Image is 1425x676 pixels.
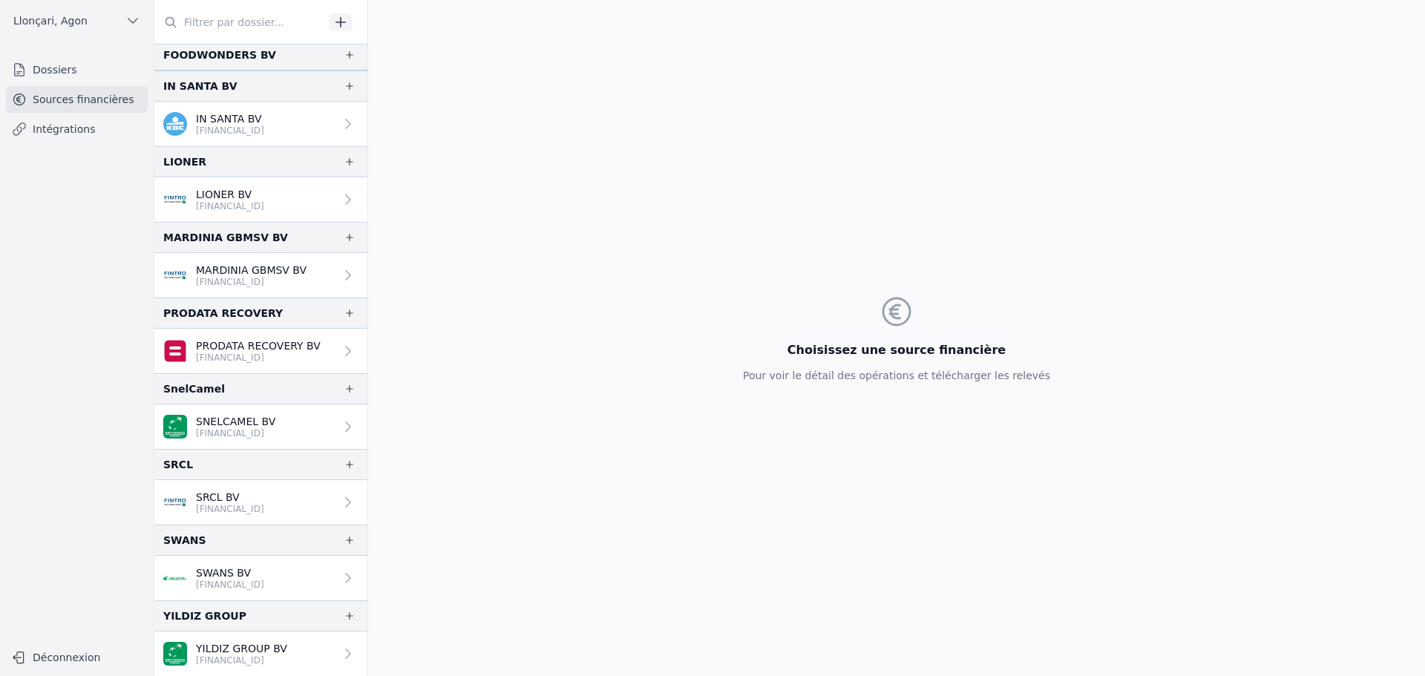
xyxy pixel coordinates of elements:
p: SRCL BV [196,490,264,505]
div: FOODWONDERS BV [163,46,276,64]
img: BNP_BE_BUSINESS_GEBABEBB.png [163,415,187,439]
button: Llonçari, Agon [6,9,148,33]
a: LIONER BV [FINANCIAL_ID] [154,177,367,222]
span: Llonçari, Agon [13,13,88,28]
div: SnelCamel [163,380,225,398]
input: Filtrer par dossier... [154,9,324,36]
p: SWANS BV [196,565,264,580]
img: BNP_BE_BUSINESS_GEBABEBB.png [163,642,187,666]
a: SNELCAMEL BV [FINANCIAL_ID] [154,404,367,449]
div: IN SANTA BV [163,77,237,95]
p: [FINANCIAL_ID] [196,276,307,288]
p: [FINANCIAL_ID] [196,352,321,364]
a: SWANS BV [FINANCIAL_ID] [154,556,367,600]
a: PRODATA RECOVERY BV [FINANCIAL_ID] [154,329,367,373]
p: [FINANCIAL_ID] [196,125,264,137]
p: LIONER BV [196,187,264,202]
img: ARGENTA_ARSPBE22.png [163,566,187,590]
h3: Choisissez une source financière [743,341,1050,359]
p: [FINANCIAL_ID] [196,503,264,515]
a: Dossiers [6,56,148,83]
div: SRCL [163,456,193,473]
p: [FINANCIAL_ID] [196,200,264,212]
a: Intégrations [6,116,148,142]
img: FINTRO_BE_BUSINESS_GEBABEBB.png [163,490,187,514]
a: MARDINIA GBMSV BV [FINANCIAL_ID] [154,253,367,298]
a: Sources financières [6,86,148,113]
div: MARDINIA GBMSV BV [163,229,288,246]
div: LIONER [163,153,206,171]
p: [FINANCIAL_ID] [196,579,264,591]
p: SNELCAMEL BV [196,414,275,429]
p: Pour voir le détail des opérations et télécharger les relevés [743,368,1050,383]
a: IN SANTA BV [FINANCIAL_ID] [154,102,367,146]
button: Déconnexion [6,646,148,669]
p: IN SANTA BV [196,111,264,126]
img: belfius-1.png [163,339,187,363]
p: YILDIZ GROUP BV [196,641,287,656]
p: PRODATA RECOVERY BV [196,338,321,353]
a: YILDIZ GROUP BV [FINANCIAL_ID] [154,631,367,676]
img: FINTRO_BE_BUSINESS_GEBABEBB.png [163,188,187,211]
div: YILDIZ GROUP [163,607,246,625]
p: MARDINIA GBMSV BV [196,263,307,278]
p: [FINANCIAL_ID] [196,654,287,666]
div: PRODATA RECOVERY [163,304,283,322]
p: [FINANCIAL_ID] [196,427,275,439]
div: SWANS [163,531,206,549]
img: FINTRO_BE_BUSINESS_GEBABEBB.png [163,263,187,287]
img: kbc.png [163,112,187,136]
a: SRCL BV [FINANCIAL_ID] [154,480,367,525]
